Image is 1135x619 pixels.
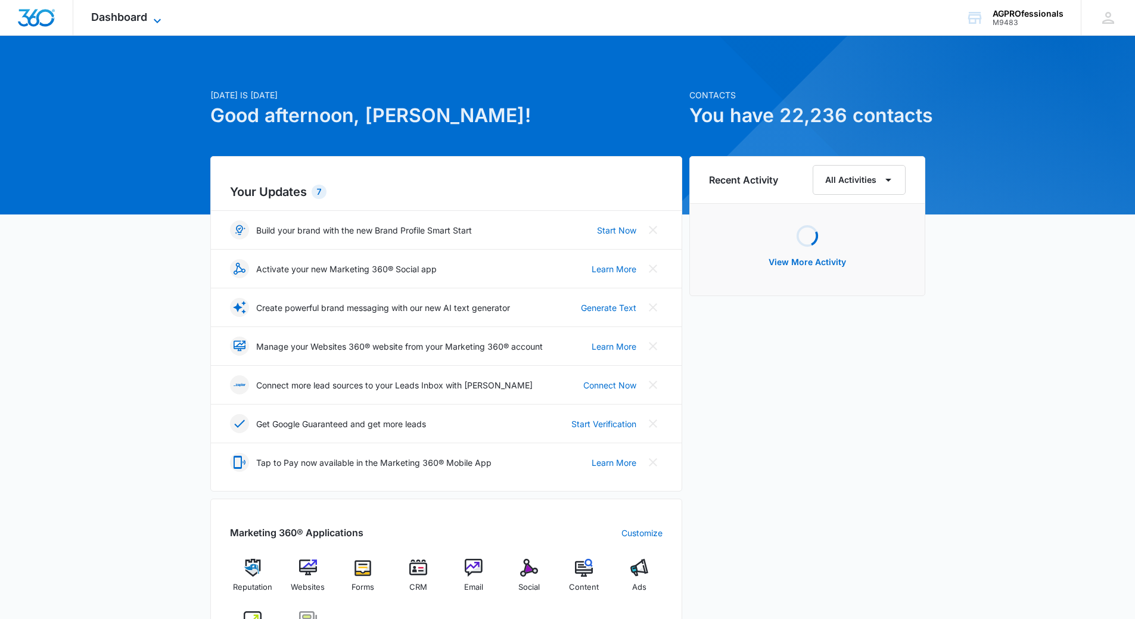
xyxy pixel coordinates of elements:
[230,559,276,602] a: Reputation
[312,185,326,199] div: 7
[233,581,272,593] span: Reputation
[583,379,636,391] a: Connect Now
[597,224,636,237] a: Start Now
[757,248,858,276] button: View More Activity
[592,263,636,275] a: Learn More
[632,581,646,593] span: Ads
[396,559,441,602] a: CRM
[561,559,607,602] a: Content
[643,453,663,472] button: Close
[451,559,497,602] a: Email
[285,559,331,602] a: Websites
[993,18,1064,27] div: account id
[621,527,663,539] a: Customize
[643,375,663,394] button: Close
[643,220,663,239] button: Close
[464,581,483,593] span: Email
[210,89,682,101] p: [DATE] is [DATE]
[592,456,636,469] a: Learn More
[689,101,925,130] h1: You have 22,236 contacts
[709,173,778,187] h6: Recent Activity
[91,11,147,23] span: Dashboard
[256,301,510,314] p: Create powerful brand messaging with our new AI text generator
[518,581,540,593] span: Social
[689,89,925,101] p: Contacts
[409,581,427,593] span: CRM
[993,9,1064,18] div: account name
[617,559,663,602] a: Ads
[256,340,543,353] p: Manage your Websites 360® website from your Marketing 360® account
[569,581,599,593] span: Content
[352,581,374,593] span: Forms
[643,298,663,317] button: Close
[571,418,636,430] a: Start Verification
[506,559,552,602] a: Social
[256,379,533,391] p: Connect more lead sources to your Leads Inbox with [PERSON_NAME]
[256,456,492,469] p: Tap to Pay now available in the Marketing 360® Mobile App
[230,525,363,540] h2: Marketing 360® Applications
[256,418,426,430] p: Get Google Guaranteed and get more leads
[291,581,325,593] span: Websites
[340,559,386,602] a: Forms
[256,224,472,237] p: Build your brand with the new Brand Profile Smart Start
[210,101,682,130] h1: Good afternoon, [PERSON_NAME]!
[643,337,663,356] button: Close
[643,259,663,278] button: Close
[643,414,663,433] button: Close
[256,263,437,275] p: Activate your new Marketing 360® Social app
[581,301,636,314] a: Generate Text
[813,165,906,195] button: All Activities
[592,340,636,353] a: Learn More
[230,183,663,201] h2: Your Updates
